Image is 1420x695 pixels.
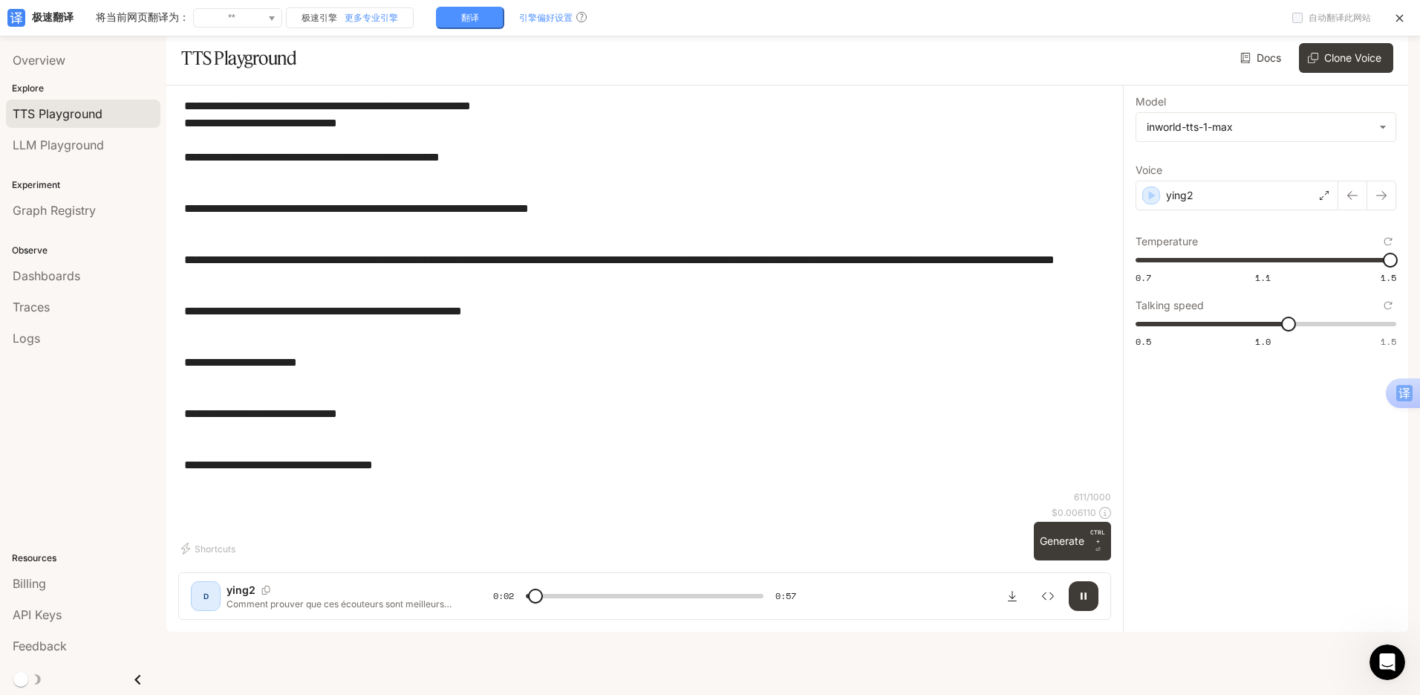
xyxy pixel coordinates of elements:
[1136,271,1151,284] span: 0.7
[1090,528,1105,546] p: CTRL +
[1381,335,1396,348] span: 1.5
[1136,113,1395,141] div: inworld-tts-1-max
[1299,43,1393,73] button: Clone Voice
[1255,335,1271,348] span: 1.0
[1052,506,1096,519] p: $ 0.006110
[178,537,241,560] button: Shortcuts
[1136,97,1166,107] p: Model
[255,586,276,595] button: Copy Voice ID
[1255,271,1271,284] span: 1.1
[227,598,457,610] p: Comment prouver que ces écouteurs sont meilleurs que vos 200 $ ? Pas de confiance ? Vérifiez ceci...
[1381,271,1396,284] span: 1.5
[1136,236,1198,247] p: Temperature
[1136,335,1151,348] span: 0.5
[194,584,218,608] div: D
[1136,300,1204,311] p: Talking speed
[1237,43,1287,73] a: Docs
[775,589,796,604] span: 0:57
[997,581,1027,611] button: Download audio
[1136,165,1162,175] p: Voice
[1380,297,1396,314] button: Reset to default
[1074,491,1111,503] p: 611 / 1000
[181,43,296,73] h1: TTS Playground
[1147,120,1372,135] div: inworld-tts-1-max
[1034,522,1111,560] button: GenerateCTRL +⏎
[493,589,514,604] span: 0:02
[1369,644,1405,680] iframe: Intercom live chat
[1090,528,1105,555] p: ⏎
[227,583,255,598] p: ying2
[1380,233,1396,250] button: Reset to default
[1166,188,1193,203] p: ying2
[1033,581,1063,611] button: Inspect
